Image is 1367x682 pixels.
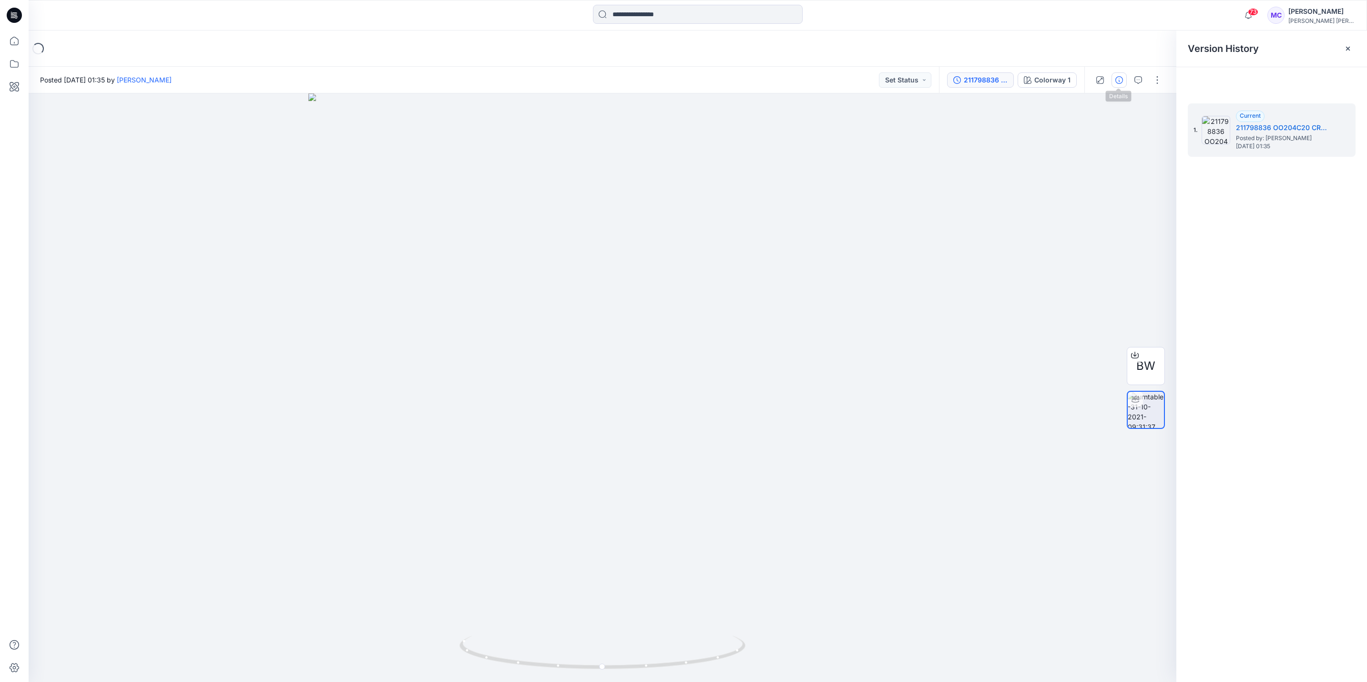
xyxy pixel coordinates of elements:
button: Colorway 1 [1018,72,1077,88]
div: 211798836 OO204C20 CROPPED BARN JACKET [964,75,1008,85]
button: 211798836 OO204C20 CROPPED BARN JACKET [947,72,1014,88]
img: turntable-31-10-2021-09:31:37 [1128,392,1164,428]
h5: 211798836 OO204C20 CROPPED BARN JACKET [1236,122,1331,133]
span: Version History [1188,43,1259,54]
span: BW [1136,357,1155,375]
span: Posted by: Jin Kim [1236,133,1331,143]
span: Current [1240,112,1261,119]
button: Close [1344,45,1352,52]
div: MC [1267,7,1285,24]
span: Posted [DATE] 01:35 by [40,75,172,85]
img: 211798836 OO204C20 CROPPED BARN JACKET [1202,116,1230,144]
span: 73 [1248,8,1258,16]
div: [PERSON_NAME] [PERSON_NAME] [1288,17,1355,24]
a: [PERSON_NAME] [117,76,172,84]
button: Details [1112,72,1127,88]
div: [PERSON_NAME] [1288,6,1355,17]
span: 1. [1194,126,1198,134]
span: [DATE] 01:35 [1236,143,1331,150]
div: Colorway 1 [1034,75,1071,85]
